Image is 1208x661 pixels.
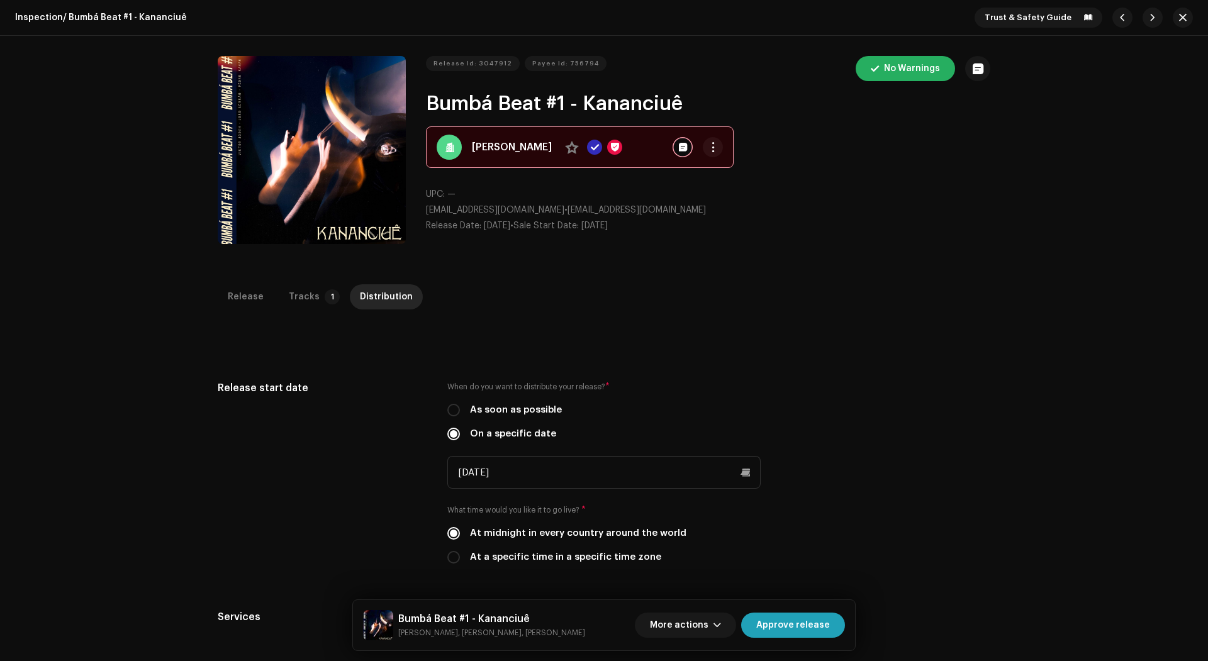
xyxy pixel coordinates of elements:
[360,284,413,309] div: Distribution
[650,613,708,638] span: More actions
[513,221,579,230] span: Sale Start Date:
[447,504,579,516] small: What time would you like it to go live?
[289,284,320,309] div: Tracks
[398,626,585,639] small: Bumbá Beat #1 - Kananciuê
[470,550,661,564] label: At a specific time in a specific time zone
[447,190,456,199] span: —
[426,221,481,230] span: Release Date:
[635,613,736,638] button: More actions
[447,456,761,489] input: Select Date
[433,51,512,76] span: Release Id: 3047912
[426,204,990,217] p: •
[470,526,686,540] label: At midnight in every country around the world
[470,427,556,441] label: On a specific date
[363,610,393,640] img: faf66eb0-bbd7-4078-afea-f91ae20cb4ac
[472,140,552,155] strong: [PERSON_NAME]
[470,403,562,417] label: As soon as possible
[484,221,510,230] span: [DATE]
[325,289,340,304] p-badge: 1
[447,380,605,393] small: When do you want to distribute your release?
[398,611,585,626] h5: Bumbá Beat #1 - Kananciuê
[218,609,427,625] h5: Services
[426,56,520,71] button: Release Id: 3047912
[426,206,564,214] span: [EMAIL_ADDRESS][DOMAIN_NAME]
[532,51,599,76] span: Payee Id: 756794
[426,221,513,230] span: •
[525,56,607,71] button: Payee Id: 756794
[426,91,990,116] h2: Bumbá Beat #1 - Kananciuê
[756,613,830,638] span: Approve release
[568,206,706,214] span: [EMAIL_ADDRESS][DOMAIN_NAME]
[741,613,845,638] button: Approve release
[581,221,608,230] span: [DATE]
[228,284,264,309] div: Release
[218,380,427,396] h5: Release start date
[426,190,445,199] span: UPC:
